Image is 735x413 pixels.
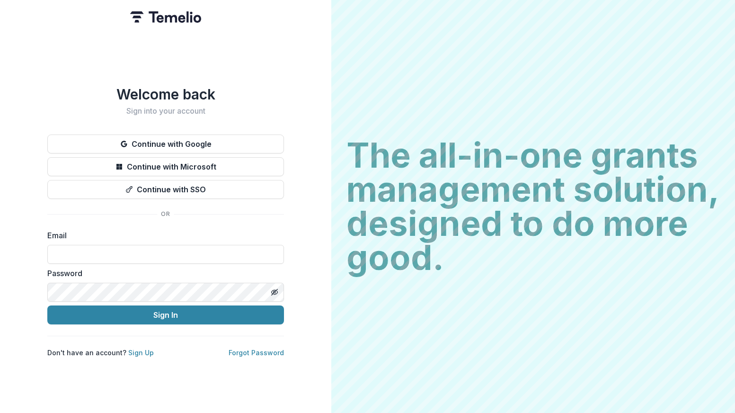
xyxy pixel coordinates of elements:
[128,349,154,357] a: Sign Up
[47,305,284,324] button: Sign In
[47,230,278,241] label: Email
[47,268,278,279] label: Password
[47,180,284,199] button: Continue with SSO
[47,107,284,116] h2: Sign into your account
[47,348,154,358] p: Don't have an account?
[130,11,201,23] img: Temelio
[267,285,282,300] button: Toggle password visibility
[47,157,284,176] button: Continue with Microsoft
[229,349,284,357] a: Forgot Password
[47,86,284,103] h1: Welcome back
[47,135,284,153] button: Continue with Google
